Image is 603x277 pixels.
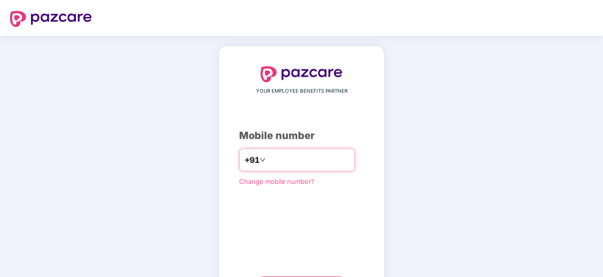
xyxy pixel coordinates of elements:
span: YOUR EMPLOYEE BENEFITS PARTNER [256,87,347,95]
img: logo [10,11,92,27]
div: Mobile number [239,128,364,143]
a: Change mobile number? [239,177,314,185]
span: down [260,157,266,163]
img: logo [261,66,342,82]
span: +91 [245,154,260,166]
